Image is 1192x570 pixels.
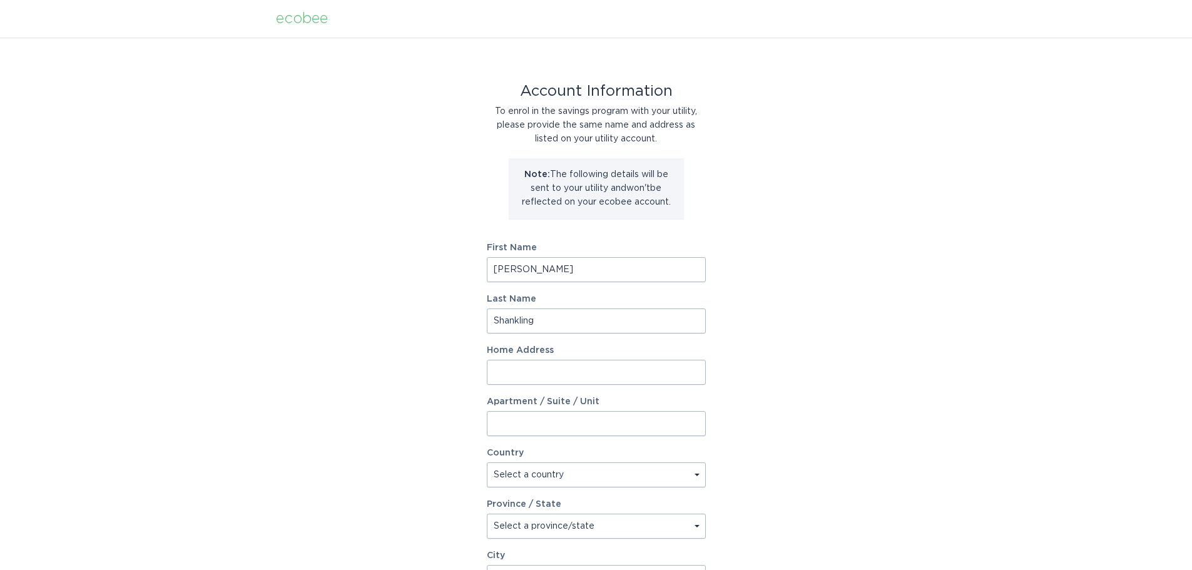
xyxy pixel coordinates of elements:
[487,500,561,509] label: Province / State
[524,170,550,179] strong: Note:
[487,243,706,252] label: First Name
[487,84,706,98] div: Account Information
[487,397,706,406] label: Apartment / Suite / Unit
[487,295,706,303] label: Last Name
[487,104,706,146] div: To enrol in the savings program with your utility, please provide the same name and address as li...
[487,449,524,457] label: Country
[487,346,706,355] label: Home Address
[487,551,706,560] label: City
[518,168,675,209] p: The following details will be sent to your utility and won't be reflected on your ecobee account.
[276,12,328,26] div: ecobee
